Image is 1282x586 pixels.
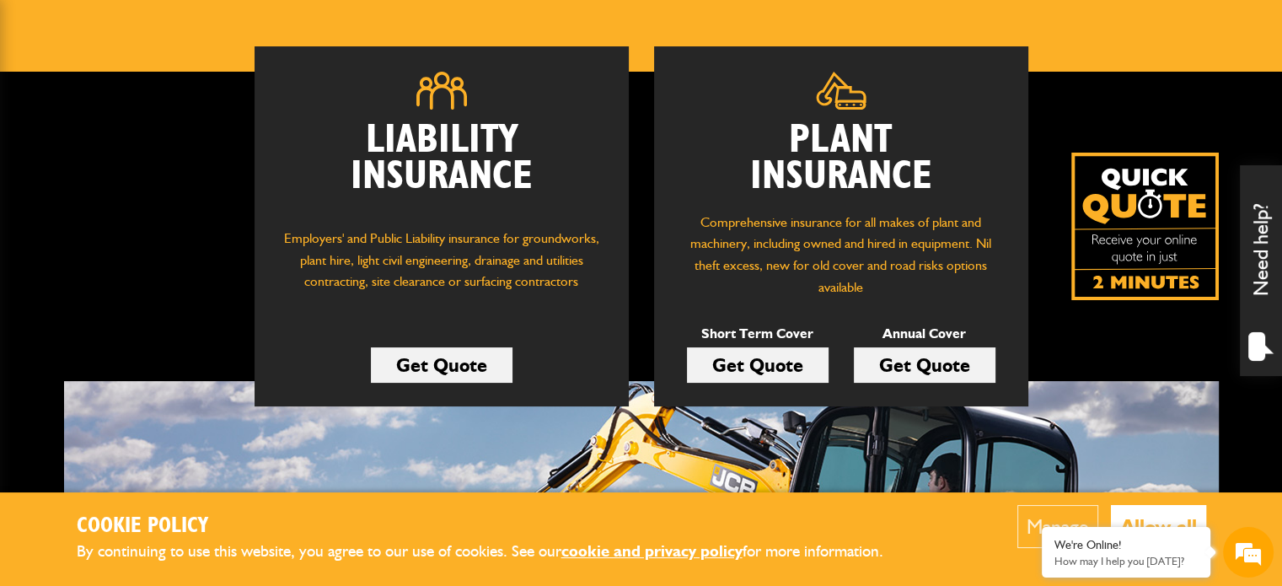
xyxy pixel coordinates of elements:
[371,347,512,383] a: Get Quote
[1071,153,1219,300] a: Get your insurance quote isn just 2-minutes
[280,228,603,309] p: Employers' and Public Liability insurance for groundworks, plant hire, light civil engineering, d...
[1240,165,1282,376] div: Need help?
[77,539,911,565] p: By continuing to use this website, you agree to our use of cookies. See our for more information.
[561,541,743,561] a: cookie and privacy policy
[687,323,829,345] p: Short Term Cover
[1017,505,1098,548] button: Manage
[1054,538,1198,552] div: We're Online!
[679,212,1003,298] p: Comprehensive insurance for all makes of plant and machinery, including owned and hired in equipm...
[1054,555,1198,567] p: How may I help you today?
[1071,153,1219,300] img: Quick Quote
[854,347,995,383] a: Get Quote
[280,122,603,212] h2: Liability Insurance
[1111,505,1206,548] button: Allow all
[77,513,911,540] h2: Cookie Policy
[854,323,995,345] p: Annual Cover
[687,347,829,383] a: Get Quote
[679,122,1003,195] h2: Plant Insurance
